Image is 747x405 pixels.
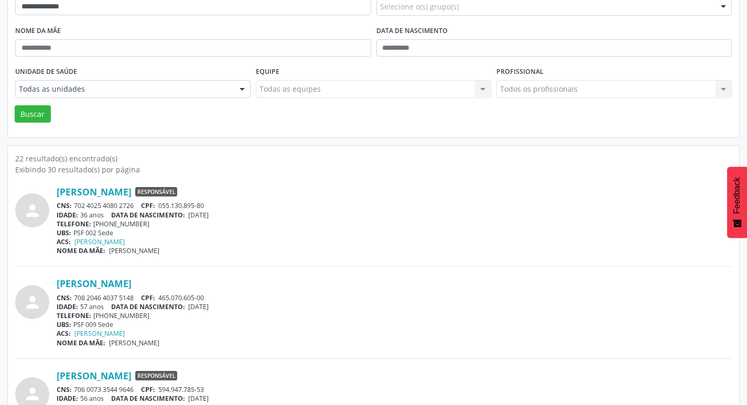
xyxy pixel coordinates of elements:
[19,84,229,94] span: Todas as unidades
[496,64,544,80] label: Profissional
[188,211,209,220] span: [DATE]
[111,394,185,403] span: DATA DE NASCIMENTO:
[188,394,209,403] span: [DATE]
[57,186,132,198] a: [PERSON_NAME]
[57,228,732,237] div: PSF 002 Sede
[57,293,732,302] div: 708 2046 4037 5148
[57,385,72,394] span: CNS:
[188,302,209,311] span: [DATE]
[57,237,71,246] span: ACS:
[57,220,732,228] div: [PHONE_NUMBER]
[57,320,732,329] div: PSF 009 Sede
[57,311,732,320] div: [PHONE_NUMBER]
[74,329,125,338] a: [PERSON_NAME]
[158,201,204,210] span: 055.130.895-80
[57,278,132,289] a: [PERSON_NAME]
[109,338,159,347] span: [PERSON_NAME]
[158,385,204,394] span: 594.947.785-53
[111,302,185,311] span: DATA DE NASCIMENTO:
[57,370,132,381] a: [PERSON_NAME]
[57,246,105,255] span: NOME DA MÃE:
[57,220,91,228] span: TELEFONE:
[57,394,732,403] div: 56 anos
[141,201,155,210] span: CPF:
[111,211,185,220] span: DATA DE NASCIMENTO:
[57,201,72,210] span: CNS:
[256,64,279,80] label: Equipe
[15,153,732,164] div: 22 resultado(s) encontrado(s)
[57,228,71,237] span: UBS:
[23,293,42,312] i: person
[15,164,732,175] div: Exibindo 30 resultado(s) por página
[109,246,159,255] span: [PERSON_NAME]
[57,311,91,320] span: TELEFONE:
[380,1,459,12] span: Selecione o(s) grupo(s)
[74,237,125,246] a: [PERSON_NAME]
[57,338,105,347] span: NOME DA MÃE:
[57,385,732,394] div: 706 0073 3544 9646
[57,211,78,220] span: IDADE:
[57,211,732,220] div: 36 anos
[727,167,747,238] button: Feedback - Mostrar pesquisa
[57,320,71,329] span: UBS:
[57,201,732,210] div: 702 4025 4080 2726
[15,64,77,80] label: Unidade de saúde
[15,23,61,39] label: Nome da mãe
[141,385,155,394] span: CPF:
[57,329,71,338] span: ACS:
[135,371,177,380] span: Responsável
[57,293,72,302] span: CNS:
[158,293,204,302] span: 465.070.605-00
[57,302,78,311] span: IDADE:
[15,105,51,123] button: Buscar
[57,302,732,311] div: 57 anos
[141,293,155,302] span: CPF:
[57,394,78,403] span: IDADE:
[732,177,742,214] span: Feedback
[23,201,42,220] i: person
[376,23,448,39] label: Data de nascimento
[135,187,177,196] span: Responsável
